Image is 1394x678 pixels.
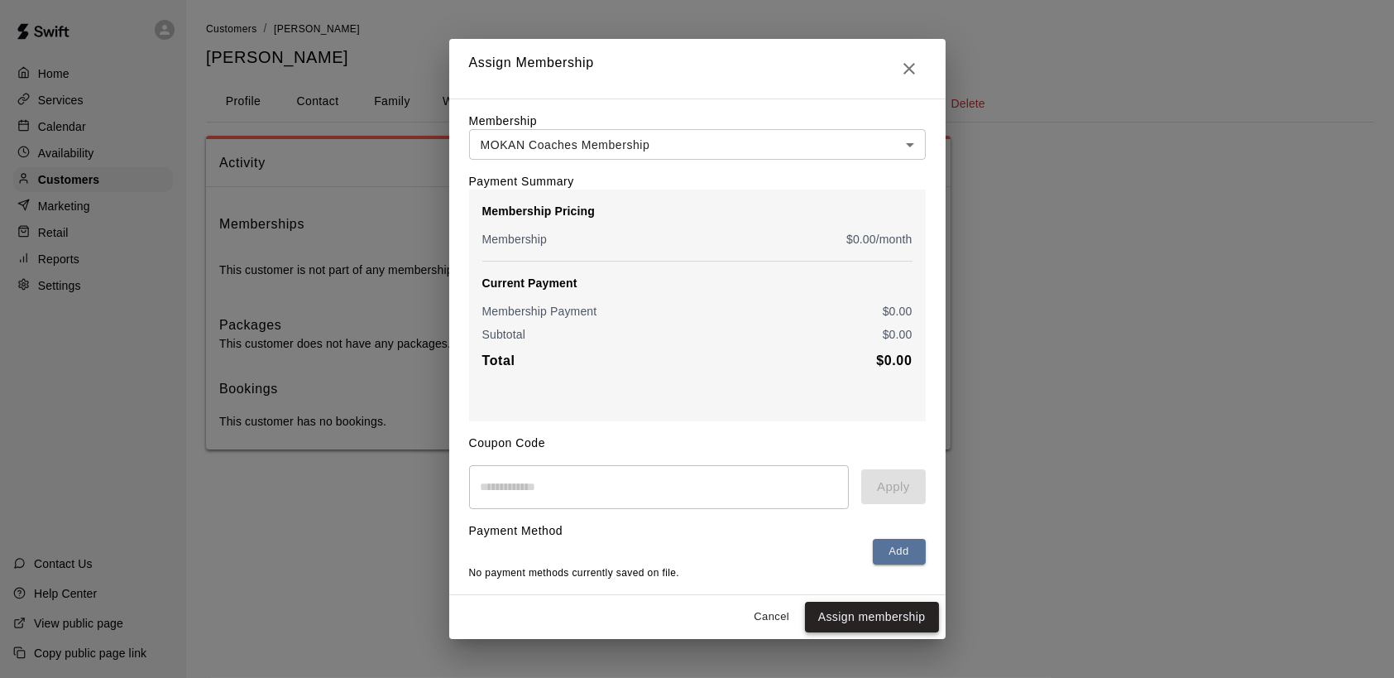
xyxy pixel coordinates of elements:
[469,567,680,579] span: No payment methods currently saved on file.
[893,52,926,85] button: Close
[469,129,926,160] div: MOKAN Coaches Membership
[883,326,913,343] p: $ 0.00
[449,39,946,99] h2: Assign Membership
[745,604,798,630] button: Cancel
[469,524,563,537] label: Payment Method
[482,275,913,291] p: Current Payment
[482,231,548,248] p: Membership
[482,353,515,368] b: Total
[482,303,597,320] p: Membership Payment
[482,326,526,343] p: Subtotal
[846,231,913,248] p: $ 0.00 /month
[482,203,913,219] p: Membership Pricing
[469,436,546,450] label: Coupon Code
[469,114,538,127] label: Membership
[876,353,912,368] b: $ 0.00
[883,303,913,320] p: $ 0.00
[805,602,939,632] button: Assign membership
[469,175,574,188] label: Payment Summary
[873,539,926,565] button: Add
